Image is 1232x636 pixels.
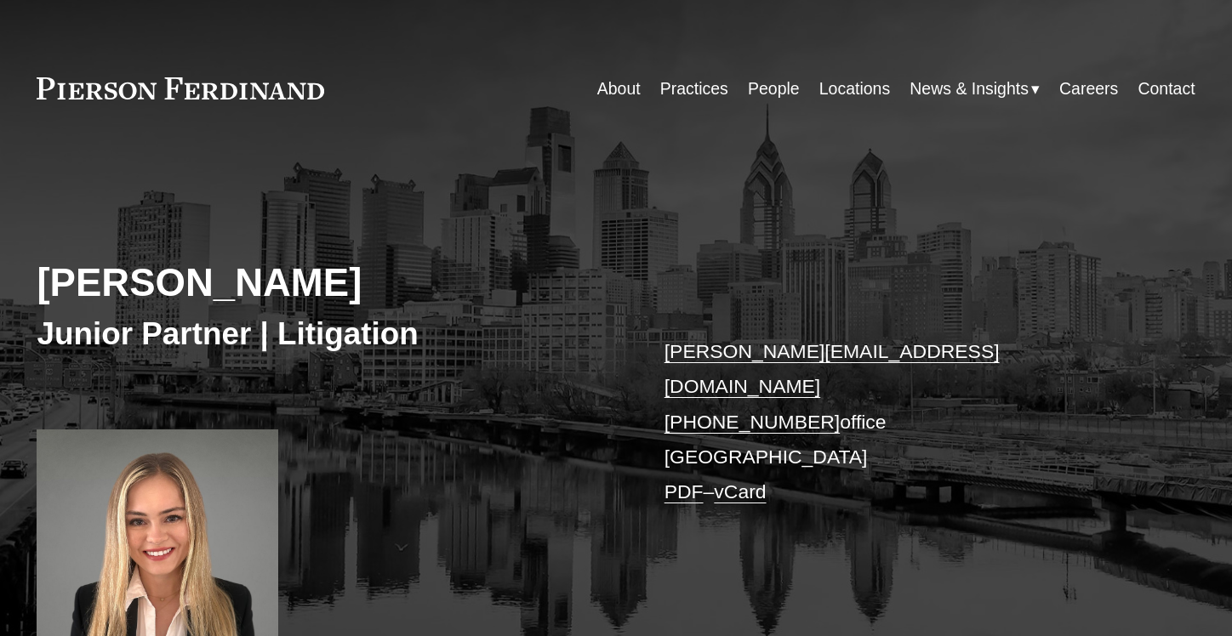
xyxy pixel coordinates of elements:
[748,72,800,105] a: People
[664,480,704,503] a: PDF
[1138,72,1195,105] a: Contact
[664,340,1000,397] a: [PERSON_NAME][EMAIL_ADDRESS][DOMAIN_NAME]
[714,480,766,503] a: vCard
[664,411,840,433] a: [PHONE_NUMBER]
[910,74,1029,104] span: News & Insights
[660,72,728,105] a: Practices
[664,334,1147,510] p: office [GEOGRAPHIC_DATA] –
[910,72,1040,105] a: folder dropdown
[597,72,641,105] a: About
[1059,72,1118,105] a: Careers
[37,315,616,354] h3: Junior Partner | Litigation
[819,72,890,105] a: Locations
[37,259,616,306] h2: [PERSON_NAME]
